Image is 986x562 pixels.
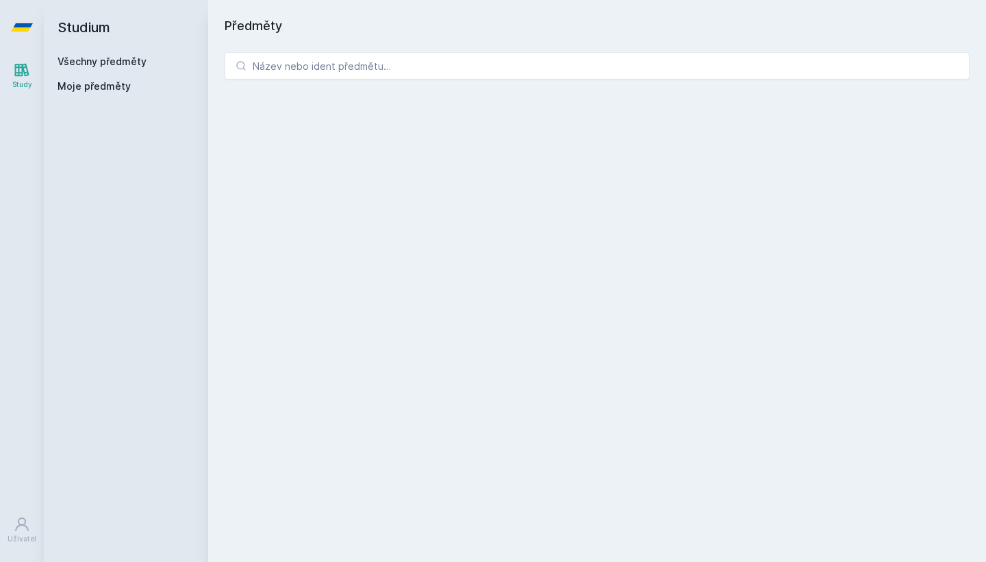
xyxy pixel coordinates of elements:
[58,56,147,67] a: Všechny předměty
[225,52,970,80] input: Název nebo ident předmětu…
[12,80,32,90] div: Study
[3,509,41,551] a: Uživatel
[58,80,131,93] span: Moje předměty
[225,16,970,36] h1: Předměty
[8,534,36,544] div: Uživatel
[3,55,41,97] a: Study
